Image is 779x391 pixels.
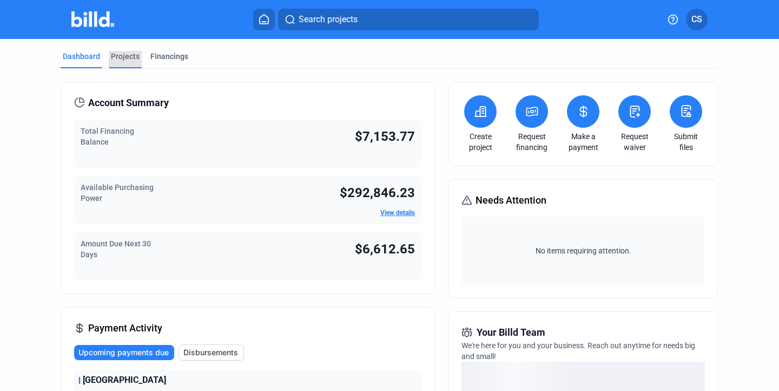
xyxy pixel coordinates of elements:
button: Disbursements [179,344,244,361]
a: Create project [461,131,499,153]
span: Payment Activity [88,321,162,336]
span: Amount Due Next 30 Days [81,239,151,259]
button: Search projects [278,9,539,30]
span: CS [691,13,702,26]
span: $7,153.77 [355,129,415,144]
button: Upcoming payments due [74,345,174,360]
a: Request waiver [616,131,653,153]
span: Needs Attention [476,193,546,208]
a: Request financing [513,131,551,153]
span: Disbursements [183,347,238,358]
span: Your Billd Team [477,325,545,340]
div: Financings [150,51,188,62]
span: We're here for you and your business. Reach out anytime for needs big and small! [461,341,695,361]
span: Total Financing Balance [81,127,134,146]
a: Submit files [667,131,705,153]
span: Account Summary [88,95,169,110]
div: Projects [111,51,140,62]
span: No items requiring attention. [466,245,701,256]
a: View details [380,209,415,217]
span: Available Purchasing Power [81,183,154,203]
span: $6,612.65 [355,242,415,257]
span: [GEOGRAPHIC_DATA] [83,374,166,387]
img: Billd Company Logo [71,11,114,27]
a: Make a payment [564,131,602,153]
span: $292,846.23 [340,185,415,200]
button: CS [686,9,708,30]
span: Search projects [299,13,358,26]
span: Upcoming payments due [78,347,169,358]
div: Dashboard [63,51,100,62]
